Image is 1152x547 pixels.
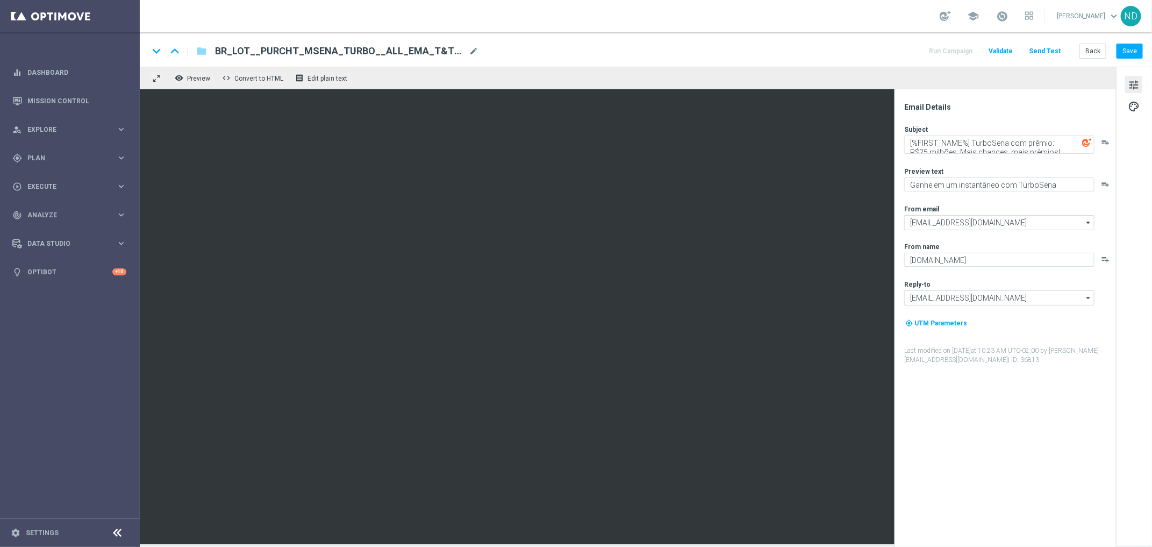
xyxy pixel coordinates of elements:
button: receipt Edit plain text [292,71,352,85]
i: my_location [905,319,913,327]
i: receipt [295,74,304,82]
span: | ID: 36813 [1008,356,1039,364]
span: Data Studio [27,240,116,247]
button: Save [1117,44,1143,59]
button: folder [195,42,208,60]
span: palette [1128,100,1140,113]
i: keyboard_arrow_up [167,43,183,59]
span: school [967,10,979,22]
button: lightbulb Optibot +10 [12,268,127,276]
i: remove_red_eye [175,74,183,82]
button: Mission Control [12,97,127,105]
i: keyboard_arrow_right [116,238,126,248]
span: mode_edit [469,46,478,56]
div: Plan [12,153,116,163]
i: keyboard_arrow_down [148,43,164,59]
button: person_search Explore keyboard_arrow_right [12,125,127,134]
label: Preview text [904,167,943,176]
button: remove_red_eye Preview [172,71,215,85]
div: Execute [12,182,116,191]
button: playlist_add [1101,138,1110,146]
span: Convert to HTML [234,75,283,82]
i: settings [11,528,20,538]
i: arrow_drop_down [1083,291,1094,305]
i: keyboard_arrow_right [116,153,126,163]
div: Explore [12,125,116,134]
div: Mission Control [12,87,126,115]
span: tune [1128,78,1140,92]
i: keyboard_arrow_right [116,124,126,134]
button: equalizer Dashboard [12,68,127,77]
input: Select [904,215,1094,230]
span: Analyze [27,212,116,218]
i: equalizer [12,68,22,77]
i: track_changes [12,210,22,220]
i: play_circle_outline [12,182,22,191]
button: tune [1125,76,1142,93]
button: code Convert to HTML [219,71,288,85]
button: my_location UTM Parameters [904,317,968,329]
button: Data Studio keyboard_arrow_right [12,239,127,248]
button: Back [1079,44,1106,59]
button: playlist_add [1101,255,1110,264]
a: Dashboard [27,58,126,87]
i: person_search [12,125,22,134]
span: Execute [27,183,116,190]
i: lightbulb [12,267,22,277]
button: gps_fixed Plan keyboard_arrow_right [12,154,127,162]
label: From email [904,205,939,214]
a: Optibot [27,258,112,286]
span: Edit plain text [307,75,347,82]
i: keyboard_arrow_right [116,210,126,220]
button: Send Test [1027,44,1062,59]
a: [PERSON_NAME]keyboard_arrow_down [1056,8,1121,24]
button: Validate [987,44,1014,59]
div: Analyze [12,210,116,220]
label: Reply-to [904,280,931,289]
div: Dashboard [12,58,126,87]
i: gps_fixed [12,153,22,163]
div: Email Details [904,102,1115,112]
button: track_changes Analyze keyboard_arrow_right [12,211,127,219]
a: Settings [26,530,59,536]
i: arrow_drop_down [1083,216,1094,230]
i: keyboard_arrow_right [116,181,126,191]
div: ND [1121,6,1141,26]
span: Explore [27,126,116,133]
span: BR_LOT__PURCHT_MSENA_TURBO__ALL_EMA_T&T_LT [215,45,464,58]
button: play_circle_outline Execute keyboard_arrow_right [12,182,127,191]
label: Subject [904,125,928,134]
i: folder [196,45,207,58]
span: code [222,74,231,82]
span: keyboard_arrow_down [1108,10,1120,22]
img: optiGenie.svg [1082,138,1092,147]
button: palette [1125,97,1142,115]
a: Mission Control [27,87,126,115]
div: +10 [112,268,126,275]
span: Validate [989,47,1013,55]
span: Plan [27,155,116,161]
input: Select [904,290,1094,306]
label: Last modified on [DATE] at 10:23 AM UTC-02:00 by [PERSON_NAME][EMAIL_ADDRESS][DOMAIN_NAME] [904,346,1115,365]
button: playlist_add [1101,180,1110,188]
label: From name [904,243,940,251]
span: Preview [187,75,210,82]
div: Data Studio [12,239,116,248]
div: Optibot [12,258,126,286]
span: UTM Parameters [914,319,967,327]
